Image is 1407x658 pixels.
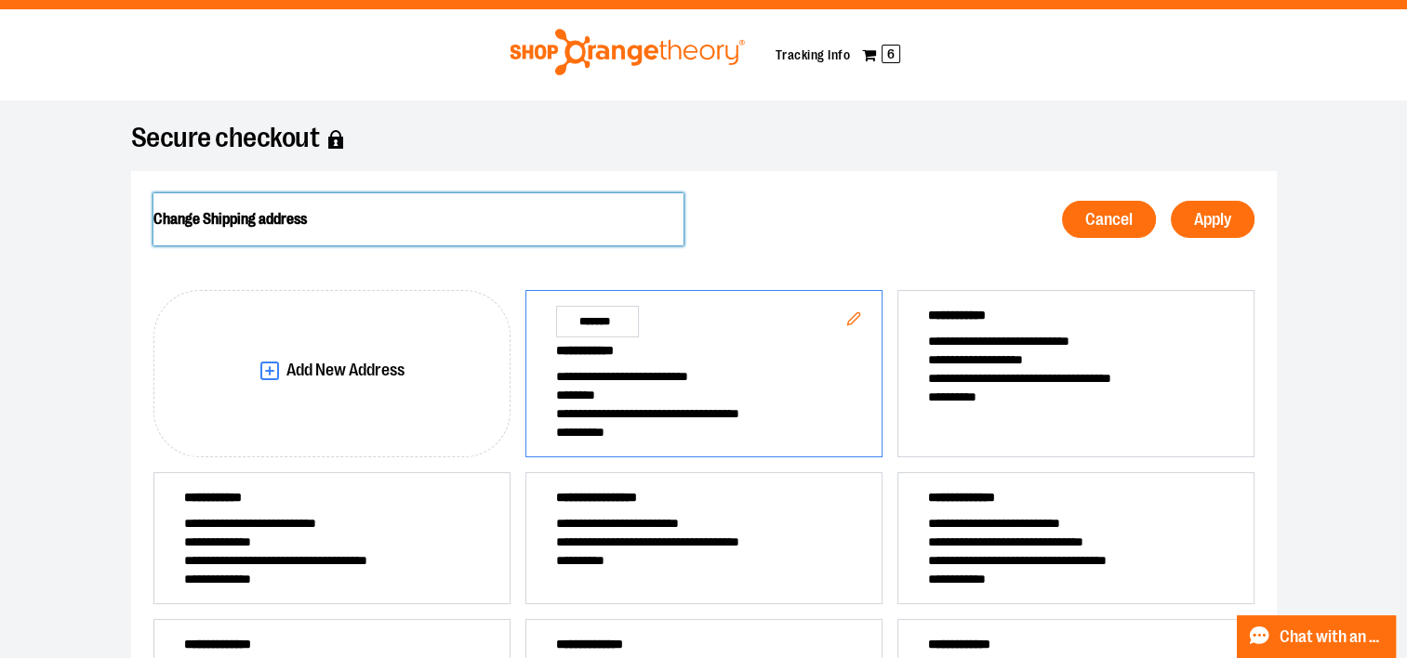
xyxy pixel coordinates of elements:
[1085,211,1133,229] span: Cancel
[131,130,1277,149] h1: Secure checkout
[1171,201,1254,238] button: Apply
[153,290,511,457] button: Add New Address
[831,296,876,346] button: Edit
[1062,201,1156,238] button: Cancel
[286,362,405,379] span: Add New Address
[1194,211,1231,229] span: Apply
[882,45,900,63] span: 6
[776,47,851,62] a: Tracking Info
[1280,628,1385,646] span: Chat with an Expert
[1237,615,1397,658] button: Chat with an Expert
[507,29,748,75] img: Shop Orangetheory
[153,193,684,245] h2: Change Shipping address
